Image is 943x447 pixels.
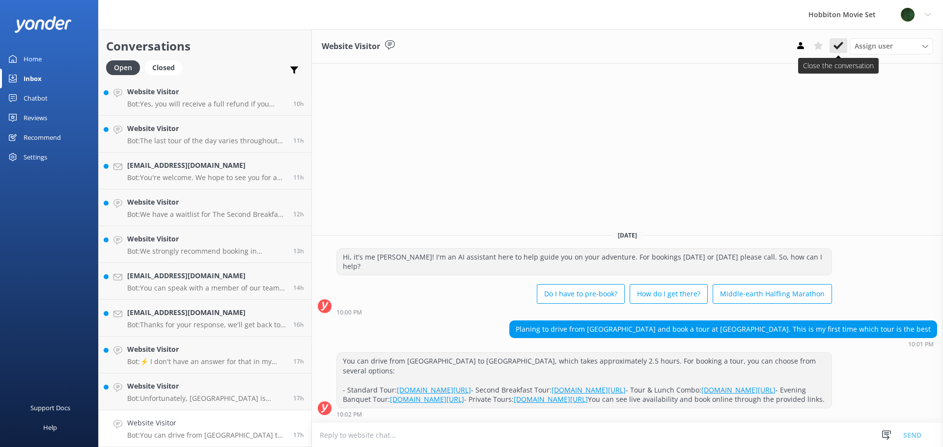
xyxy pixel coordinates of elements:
a: [DOMAIN_NAME][URL] [390,394,464,404]
h4: Website Visitor [127,381,286,392]
div: 10:01pm 16-Aug-2025 (UTC +12:00) Pacific/Auckland [509,341,937,347]
a: [DOMAIN_NAME][URL] [514,394,588,404]
a: [EMAIL_ADDRESS][DOMAIN_NAME]Bot:Thanks for your response, we'll get back to you as soon as we can... [99,300,311,337]
p: Bot: ⚡ I don't have an answer for that in my knowledge base. Please try and rephrase your questio... [127,357,286,366]
div: Recommend [24,128,61,147]
div: Reviews [24,108,47,128]
h3: Website Visitor [322,40,380,53]
p: Bot: You can drive from [GEOGRAPHIC_DATA] to [GEOGRAPHIC_DATA], which takes approximately 2.5 hou... [127,431,286,440]
a: [DOMAIN_NAME][URL] [397,385,471,394]
h4: Website Visitor [127,418,286,428]
a: Website VisitorBot:We have a waitlist for The Second Breakfast Tours, Behind The Scenes Tours, Ev... [99,189,311,226]
img: yonder-white-logo.png [15,16,71,32]
p: Bot: We have a waitlist for The Second Breakfast Tours, Behind The Scenes Tours, Evening Banquet ... [127,210,286,219]
h4: [EMAIL_ADDRESS][DOMAIN_NAME] [127,270,286,281]
h4: [EMAIL_ADDRESS][DOMAIN_NAME] [127,160,286,171]
p: Bot: We strongly recommend booking in advance as our tours are known to sell out, especially betw... [127,247,286,256]
h4: Website Visitor [127,234,286,244]
span: [DATE] [612,231,643,239]
span: 04:51am 17-Aug-2025 (UTC +12:00) Pacific/Auckland [293,100,304,108]
h4: Website Visitor [127,197,286,208]
a: [EMAIL_ADDRESS][DOMAIN_NAME]Bot:You can speak with a member of our team by calling [PHONE_NUMBER]... [99,263,311,300]
div: Chatbot [24,88,48,108]
span: 04:02am 17-Aug-2025 (UTC +12:00) Pacific/Auckland [293,136,304,145]
span: 10:36pm 16-Aug-2025 (UTC +12:00) Pacific/Auckland [293,320,304,329]
h4: Website Visitor [127,86,286,97]
span: 12:34am 17-Aug-2025 (UTC +12:00) Pacific/Auckland [293,284,304,292]
div: Closed [145,60,182,75]
div: Settings [24,147,47,167]
a: [DOMAIN_NAME][URL] [552,385,626,394]
div: Hi, it's me [PERSON_NAME]! I'm an AI assistant here to help guide you on your adventure. For book... [337,249,832,275]
div: Inbox [24,69,42,88]
p: Bot: You can speak with a member of our team by calling [PHONE_NUMBER] or emailing [EMAIL_ADDRESS... [127,284,286,292]
div: 10:00pm 16-Aug-2025 (UTC +12:00) Pacific/Auckland [336,309,832,316]
a: Website VisitorBot:The last tour of the day varies throughout the year due to daylight hours. Ple... [99,116,311,153]
h2: Conversations [106,37,304,55]
div: Planing to drive from [GEOGRAPHIC_DATA] and book a tour at [GEOGRAPHIC_DATA]. This is my first ti... [510,321,937,338]
a: Closed [145,62,187,73]
a: Website VisitorBot:Yes, you will receive a full refund if you cancel the tour a week in advance. ... [99,79,311,116]
div: Home [24,49,42,69]
a: [DOMAIN_NAME][URL] [701,385,776,394]
p: Bot: You're welcome. We hope to see you for an adventure soon! [127,173,286,182]
a: Website VisitorBot:Unfortunately, [GEOGRAPHIC_DATA] is closed on [DATE] ([DATE]). However, it is ... [99,373,311,410]
button: Middle-earth Halfling Marathon [713,284,832,304]
div: Support Docs [30,398,70,418]
h4: Website Visitor [127,123,286,134]
a: Website VisitorBot:You can drive from [GEOGRAPHIC_DATA] to [GEOGRAPHIC_DATA], which takes approxi... [99,410,311,447]
img: 34-1625720359.png [900,7,915,22]
button: Do I have to pre-book? [537,284,625,304]
p: Bot: Thanks for your response, we'll get back to you as soon as we can during opening hours. [127,320,286,329]
h4: [EMAIL_ADDRESS][DOMAIN_NAME] [127,307,286,318]
a: Website VisitorBot:⚡ I don't have an answer for that in my knowledge base. Please try and rephras... [99,337,311,373]
p: Bot: Yes, you will receive a full refund if you cancel the tour a week in advance. The specific c... [127,100,286,108]
span: 02:14am 17-Aug-2025 (UTC +12:00) Pacific/Auckland [293,247,304,255]
span: 02:44am 17-Aug-2025 (UTC +12:00) Pacific/Auckland [293,210,304,218]
div: You can drive from [GEOGRAPHIC_DATA] to [GEOGRAPHIC_DATA], which takes approximately 2.5 hours. F... [337,353,832,408]
span: Assign user [855,41,893,52]
span: 10:31pm 16-Aug-2025 (UTC +12:00) Pacific/Auckland [293,357,304,366]
strong: 10:01 PM [908,342,934,347]
div: 10:02pm 16-Aug-2025 (UTC +12:00) Pacific/Auckland [336,411,832,418]
div: Help [43,418,57,437]
a: Website VisitorBot:We strongly recommend booking in advance as our tours are known to sell out, e... [99,226,311,263]
a: Open [106,62,145,73]
span: 03:38am 17-Aug-2025 (UTC +12:00) Pacific/Auckland [293,173,304,182]
strong: 10:02 PM [336,412,362,418]
div: Assign User [850,38,933,54]
div: Open [106,60,140,75]
button: How do I get there? [630,284,708,304]
p: Bot: Unfortunately, [GEOGRAPHIC_DATA] is closed on [DATE] ([DATE]). However, it is open all other... [127,394,286,403]
h4: Website Visitor [127,344,286,355]
a: [EMAIL_ADDRESS][DOMAIN_NAME]Bot:You're welcome. We hope to see you for an adventure soon!11h [99,153,311,189]
span: 10:26pm 16-Aug-2025 (UTC +12:00) Pacific/Auckland [293,394,304,402]
strong: 10:00 PM [336,310,362,316]
p: Bot: The last tour of the day varies throughout the year due to daylight hours. Please check the ... [127,136,286,145]
span: 10:01pm 16-Aug-2025 (UTC +12:00) Pacific/Auckland [293,431,304,439]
